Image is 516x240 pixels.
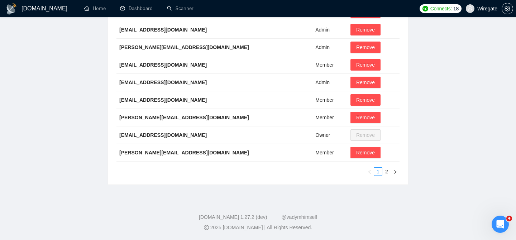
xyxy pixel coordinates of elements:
b: [PERSON_NAME][EMAIL_ADDRESS][DOMAIN_NAME] [119,115,249,120]
td: Admin [312,39,348,56]
b: [EMAIL_ADDRESS][DOMAIN_NAME] [119,62,207,68]
span: left [367,170,372,174]
b: [PERSON_NAME][EMAIL_ADDRESS][DOMAIN_NAME] [119,44,249,50]
td: Member [312,109,348,126]
li: Next Page [391,167,400,176]
span: Connects: [430,5,452,13]
iframe: Intercom live chat [492,216,509,233]
button: right [391,167,400,176]
img: upwork-logo.png [422,6,428,11]
a: 2 [383,168,391,176]
a: dashboardDashboard [120,5,153,11]
span: Remove [356,114,375,121]
a: @vadymhimself [281,214,317,220]
span: Remove [356,149,375,157]
b: [PERSON_NAME][EMAIL_ADDRESS][DOMAIN_NAME] [119,150,249,155]
span: Remove [356,26,375,34]
button: Remove [350,112,381,123]
b: [EMAIL_ADDRESS][DOMAIN_NAME] [119,132,207,138]
a: [DOMAIN_NAME] 1.27.2 (dev) [199,214,267,220]
button: Remove [350,24,381,35]
td: Member [312,56,348,74]
li: 1 [374,167,382,176]
td: Admin [312,74,348,91]
li: Previous Page [365,167,374,176]
a: setting [502,6,513,11]
a: 1 [374,168,382,176]
button: Remove [350,59,381,71]
a: homeHome [84,5,106,11]
button: Remove [350,77,381,88]
a: searchScanner [167,5,193,11]
div: 2025 [DOMAIN_NAME] | All Rights Reserved. [6,224,510,231]
td: Admin [312,21,348,39]
button: left [365,167,374,176]
span: copyright [204,225,209,230]
span: 4 [506,216,512,221]
span: Remove [356,96,375,104]
button: setting [502,3,513,14]
span: 18 [453,5,459,13]
span: Remove [356,61,375,69]
td: Member [312,91,348,109]
b: [EMAIL_ADDRESS][DOMAIN_NAME] [119,27,207,33]
td: Owner [312,126,348,144]
span: right [393,170,397,174]
button: Remove [350,94,381,106]
b: [EMAIL_ADDRESS][DOMAIN_NAME] [119,80,207,85]
img: logo [6,3,17,15]
li: 2 [382,167,391,176]
span: user [468,6,473,11]
button: Remove [350,147,381,158]
td: Member [312,144,348,162]
span: Remove [356,43,375,51]
button: Remove [350,42,381,53]
b: [EMAIL_ADDRESS][DOMAIN_NAME] [119,97,207,103]
span: Remove [356,78,375,86]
